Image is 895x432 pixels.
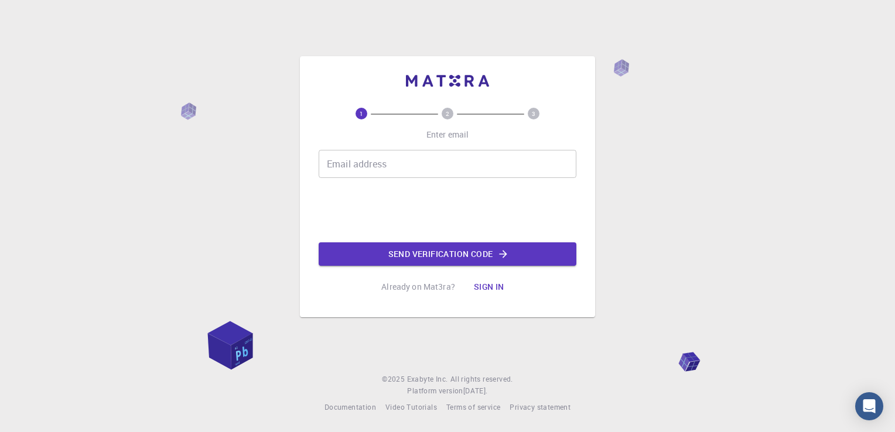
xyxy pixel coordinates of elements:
span: © 2025 [382,373,406,385]
button: Sign in [464,275,514,299]
text: 2 [446,109,449,118]
span: Platform version [407,385,463,397]
span: Documentation [324,402,376,412]
span: [DATE] . [463,386,488,395]
iframe: reCAPTCHA [358,187,537,233]
p: Enter email [426,129,469,140]
a: [DATE]. [463,385,488,397]
text: 3 [532,109,535,118]
span: Video Tutorials [385,402,437,412]
div: Open Intercom Messenger [855,392,883,420]
span: Exabyte Inc. [407,374,448,383]
span: Terms of service [446,402,500,412]
span: All rights reserved. [450,373,513,385]
a: Documentation [324,402,376,413]
button: Send verification code [319,242,576,266]
a: Privacy statement [510,402,571,413]
text: 1 [360,109,363,118]
a: Terms of service [446,402,500,413]
span: Privacy statement [510,402,571,412]
a: Video Tutorials [385,402,437,413]
p: Already on Mat3ra? [381,281,455,293]
a: Exabyte Inc. [407,373,448,385]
